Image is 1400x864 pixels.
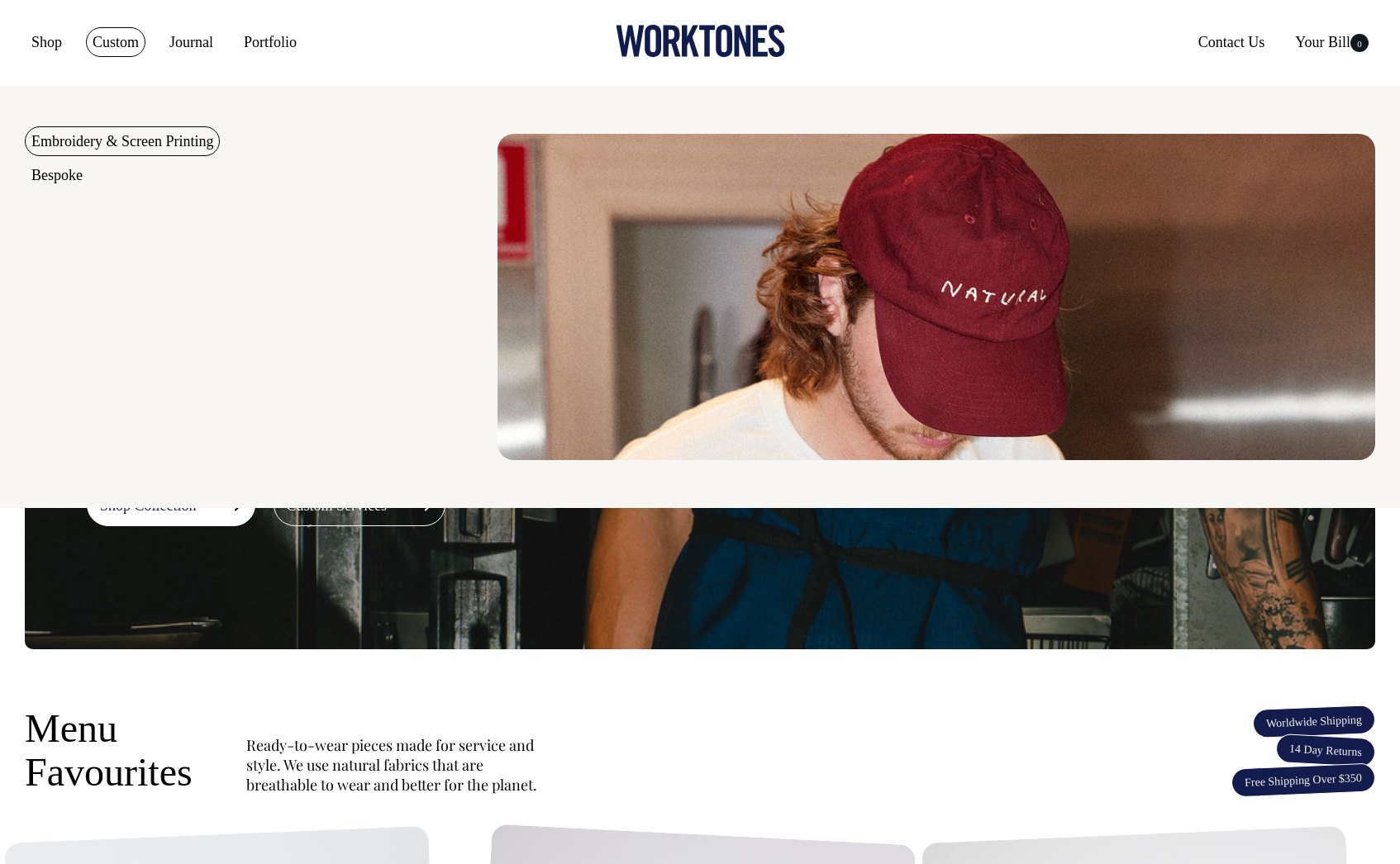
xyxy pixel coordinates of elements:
span: 0 [1350,34,1369,52]
a: Shop [25,27,69,57]
a: Journal [163,27,220,57]
a: Contact Us [1192,27,1272,57]
a: Your Bill0 [1288,27,1375,57]
a: Custom [86,27,145,57]
a: Portfolio [237,27,303,57]
h3: Menu Favourites [25,707,207,795]
span: Free Shipping Over $350 [1231,762,1375,798]
span: Worldwide Shipping [1252,705,1375,739]
a: Embroidery & Screen Printing [25,126,220,156]
span: 14 Day Returns [1275,733,1376,767]
a: Bespoke [25,160,89,190]
p: Ready-to-wear pieces made for service and style. We use natural fabrics that are breathable to we... [246,735,544,795]
img: embroidery & Screen Printing [498,134,1375,461]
